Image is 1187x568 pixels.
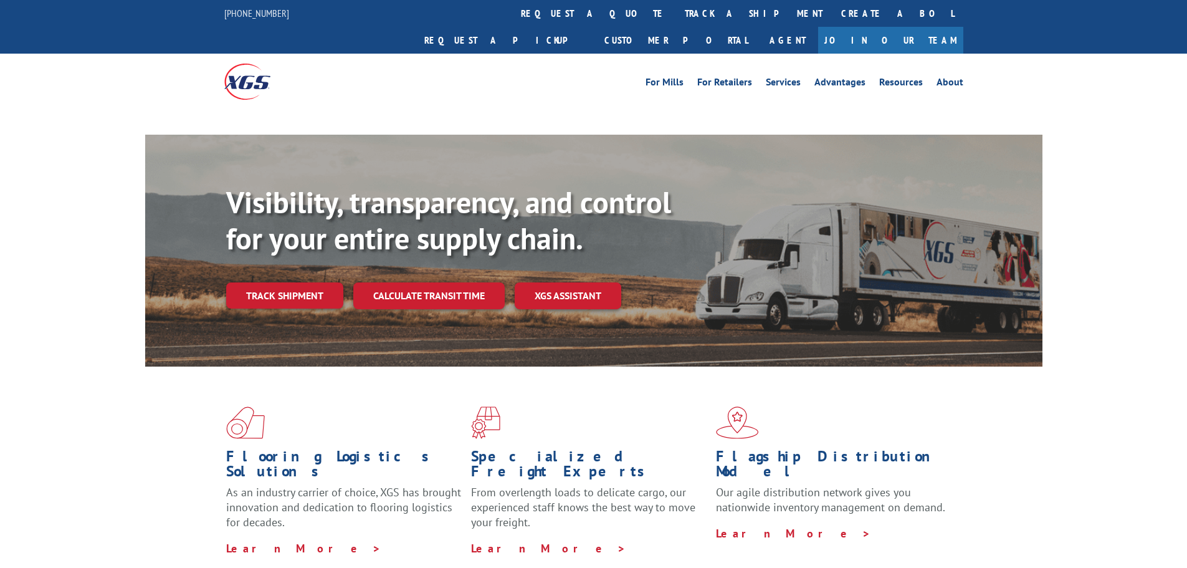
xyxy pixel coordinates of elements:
[226,407,265,439] img: xgs-icon-total-supply-chain-intelligence-red
[716,485,945,514] span: Our agile distribution network gives you nationwide inventory management on demand.
[415,27,595,54] a: Request a pickup
[757,27,818,54] a: Agent
[766,77,801,91] a: Services
[716,526,871,541] a: Learn More >
[471,541,626,556] a: Learn More >
[818,27,963,54] a: Join Our Team
[226,485,461,529] span: As an industry carrier of choice, XGS has brought innovation and dedication to flooring logistics...
[471,449,707,485] h1: Specialized Freight Experts
[814,77,865,91] a: Advantages
[226,541,381,556] a: Learn More >
[471,407,500,439] img: xgs-icon-focused-on-flooring-red
[937,77,963,91] a: About
[697,77,752,91] a: For Retailers
[716,449,951,485] h1: Flagship Distribution Model
[224,7,289,19] a: [PHONE_NUMBER]
[515,282,621,309] a: XGS ASSISTANT
[716,407,759,439] img: xgs-icon-flagship-distribution-model-red
[595,27,757,54] a: Customer Portal
[471,485,707,541] p: From overlength loads to delicate cargo, our experienced staff knows the best way to move your fr...
[226,282,343,309] a: Track shipment
[879,77,923,91] a: Resources
[353,282,505,309] a: Calculate transit time
[226,183,671,258] b: Visibility, transparency, and control for your entire supply chain.
[646,77,684,91] a: For Mills
[226,449,462,485] h1: Flooring Logistics Solutions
